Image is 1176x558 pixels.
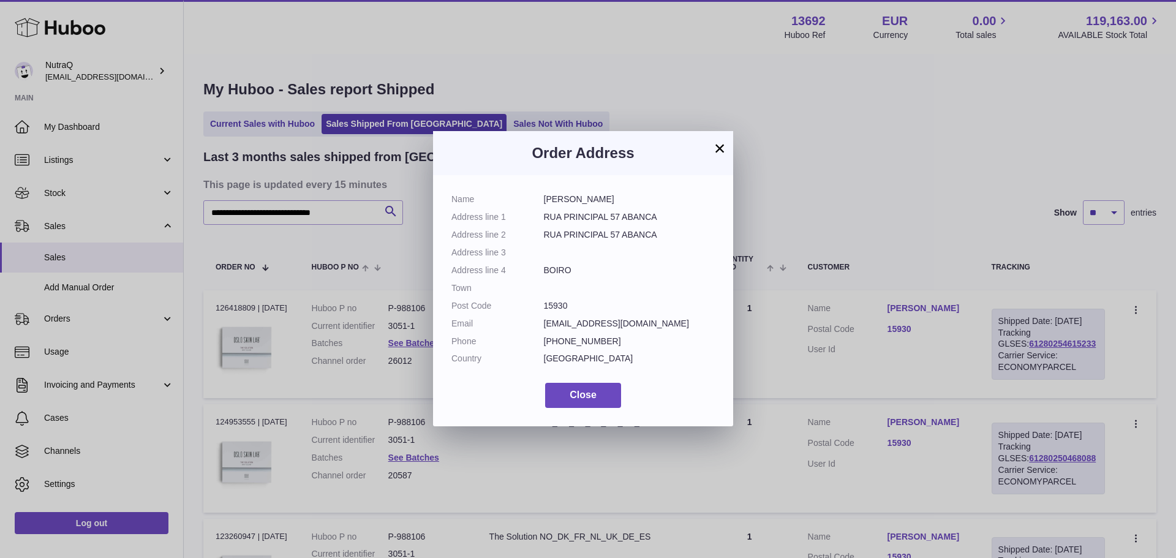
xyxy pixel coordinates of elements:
dt: Post Code [451,300,544,312]
dd: BOIRO [544,265,715,276]
dt: Town [451,282,544,294]
dd: [PERSON_NAME] [544,194,715,205]
dt: Address line 1 [451,211,544,223]
dt: Address line 3 [451,247,544,258]
button: Close [545,383,621,408]
dd: [GEOGRAPHIC_DATA] [544,353,715,364]
dt: Email [451,318,544,330]
dt: Address line 2 [451,229,544,241]
dd: RUA PRINCIPAL 57 ABANCA [544,211,715,223]
dt: Phone [451,336,544,347]
dd: 15930 [544,300,715,312]
dt: Address line 4 [451,265,544,276]
dd: [EMAIL_ADDRESS][DOMAIN_NAME] [544,318,715,330]
dt: Name [451,194,544,205]
dd: RUA PRINCIPAL 57 ABANCA [544,229,715,241]
span: Close [570,390,597,400]
h3: Order Address [451,143,715,163]
button: × [712,141,727,156]
dt: Country [451,353,544,364]
dd: [PHONE_NUMBER] [544,336,715,347]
